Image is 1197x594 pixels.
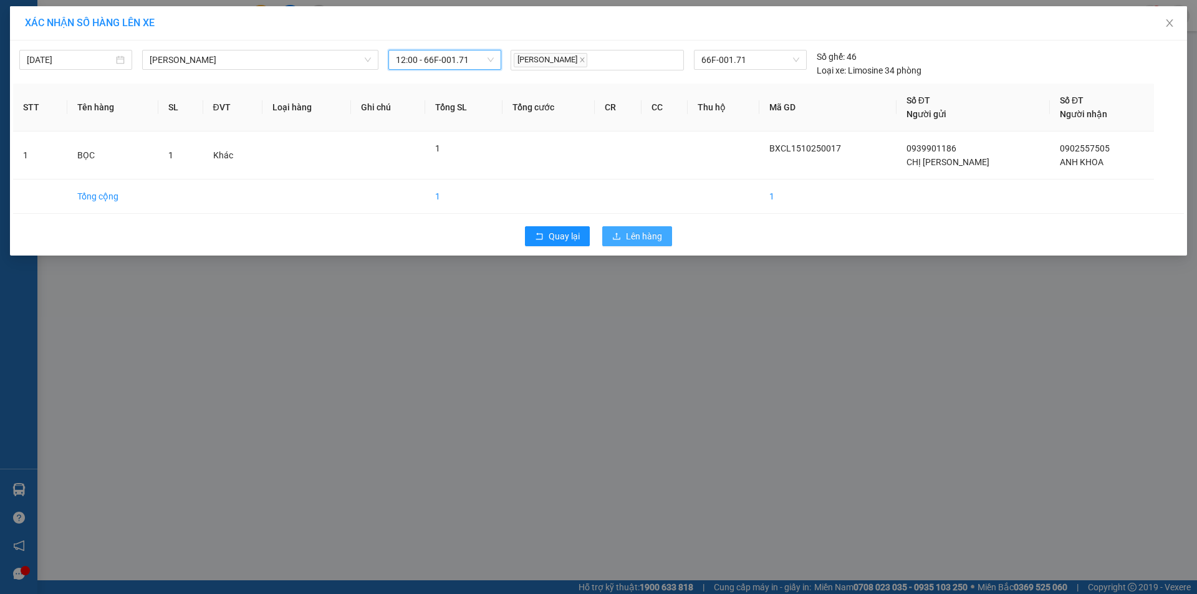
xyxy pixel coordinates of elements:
th: Mã GD [759,84,896,132]
span: down [364,56,372,64]
th: CC [642,84,688,132]
span: XÁC NHẬN SỐ HÀNG LÊN XE [25,17,155,29]
span: close [1165,18,1175,28]
td: Khác [203,132,263,180]
span: 1 [435,143,440,153]
th: Tổng cước [502,84,595,132]
span: rollback [535,232,544,242]
span: NT PHONG PHÚ [11,73,74,138]
span: 12:00 - 66F-001.71 [396,50,494,69]
div: Limosine 34 phòng [817,64,921,77]
span: CHỊ [PERSON_NAME] [906,157,989,167]
div: [GEOGRAPHIC_DATA] [119,11,246,39]
span: DĐ: [11,80,29,93]
td: 1 [425,180,502,214]
button: rollbackQuay lại [525,226,590,246]
div: ANH NGHĨA [11,41,110,55]
span: Gửi: [11,12,30,25]
td: 1 [759,180,896,214]
span: Quay lại [549,229,580,243]
div: 46 [817,50,857,64]
span: Người gửi [906,109,946,119]
span: ANH KHOA [1060,157,1103,167]
div: 0971081739 [119,54,246,71]
th: CR [595,84,642,132]
span: Số ĐT [906,95,930,105]
span: 1 [168,150,173,160]
th: Ghi chú [351,84,425,132]
span: Lên hàng [626,229,662,243]
div: 0907874384 [11,55,110,73]
th: Thu hộ [688,84,759,132]
span: Cao Lãnh - Hồ Chí Minh [150,50,371,69]
th: STT [13,84,67,132]
input: 15/10/2025 [27,53,113,67]
span: 0902557505 [1060,143,1110,153]
th: Tổng SL [425,84,502,132]
th: ĐVT [203,84,263,132]
span: upload [612,232,621,242]
td: BỌC [67,132,158,180]
span: Người nhận [1060,109,1107,119]
span: Nhận: [119,11,149,24]
th: Tên hàng [67,84,158,132]
button: uploadLên hàng [602,226,672,246]
span: BXCL1510250017 [769,143,841,153]
th: SL [158,84,203,132]
span: Số ĐT [1060,95,1084,105]
span: 0939901186 [906,143,956,153]
span: Loại xe: [817,64,846,77]
div: BX [PERSON_NAME] [11,11,110,41]
span: close [579,57,585,63]
button: Close [1152,6,1187,41]
span: [PERSON_NAME] [514,53,587,67]
div: ANH PHÚC [119,39,246,54]
td: 1 [13,132,67,180]
th: Loại hàng [262,84,351,132]
td: Tổng cộng [67,180,158,214]
span: Số ghế: [817,50,845,64]
span: 66F-001.71 [701,50,799,69]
